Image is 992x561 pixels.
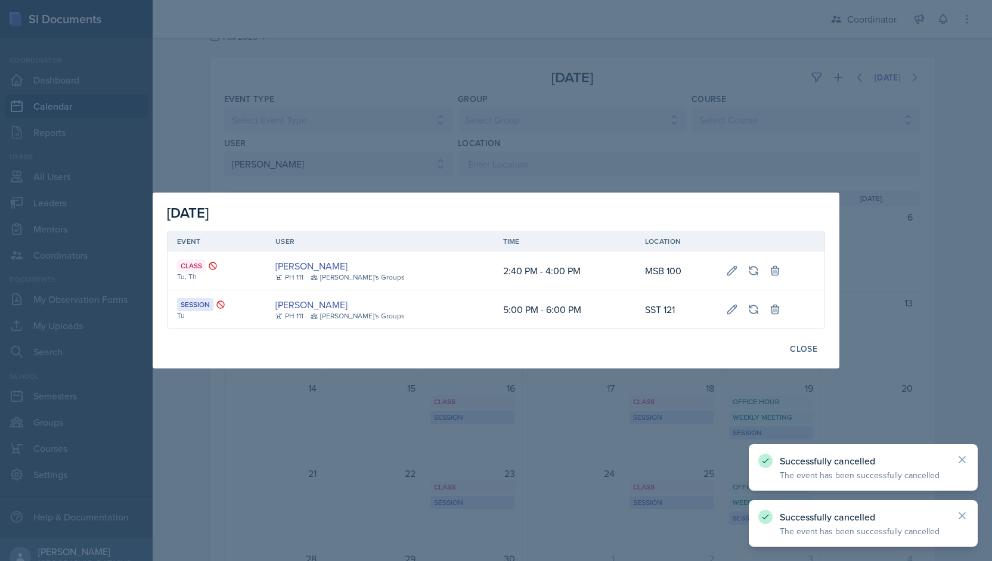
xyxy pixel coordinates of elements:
div: [PERSON_NAME]'s Groups [311,272,405,283]
button: Close [782,339,825,359]
th: Location [635,231,717,252]
th: Time [494,231,635,252]
div: Tu [177,310,256,321]
div: PH 111 [275,272,303,283]
div: [PERSON_NAME]'s Groups [311,311,405,321]
div: Tu, Th [177,271,256,282]
a: [PERSON_NAME] [275,259,348,273]
p: The event has been successfully cancelled [780,469,947,481]
div: Session [177,298,213,311]
div: Close [790,344,817,354]
td: 2:40 PM - 4:00 PM [494,252,635,290]
td: 5:00 PM - 6:00 PM [494,290,635,328]
div: [DATE] [167,202,825,224]
th: User [266,231,493,252]
div: Class [177,259,206,272]
div: PH 111 [275,311,303,321]
td: MSB 100 [635,252,717,290]
a: [PERSON_NAME] [275,297,348,312]
th: Event [168,231,266,252]
p: Successfully cancelled [780,455,947,467]
p: Successfully cancelled [780,511,947,523]
td: SST 121 [635,290,717,328]
p: The event has been successfully cancelled [780,525,947,537]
